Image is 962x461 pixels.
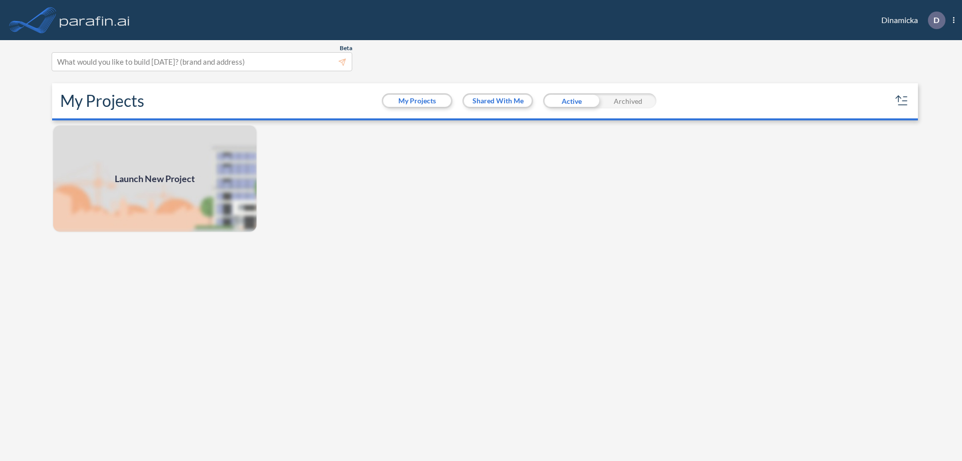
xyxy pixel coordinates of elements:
[115,172,195,186] span: Launch New Project
[383,95,451,107] button: My Projects
[52,124,258,233] img: add
[340,44,352,52] span: Beta
[866,12,954,29] div: Dinamicka
[60,91,144,110] h2: My Projects
[600,93,656,108] div: Archived
[894,93,910,109] button: sort
[933,16,939,25] p: D
[464,95,532,107] button: Shared With Me
[58,10,132,30] img: logo
[52,124,258,233] a: Launch New Project
[543,93,600,108] div: Active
